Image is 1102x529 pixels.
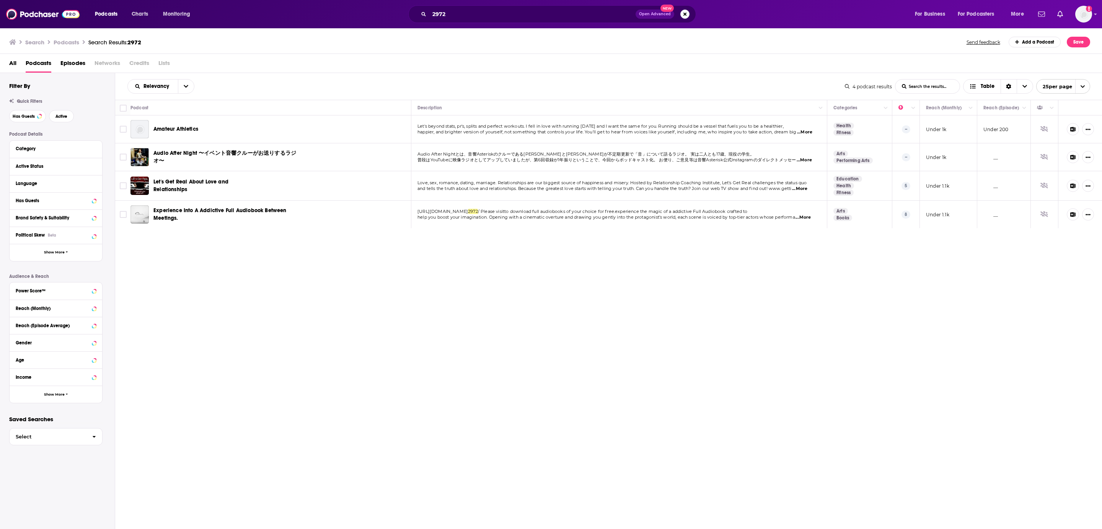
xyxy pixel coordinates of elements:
span: Podcasts [95,9,117,19]
div: Power Score™ [16,288,90,294]
button: Category [16,144,96,153]
a: Arts [833,208,848,214]
a: Audio After Night 〜イベント音響クルーがお送りするラジオ〜 [153,149,299,165]
a: Podchaser - Follow, Share and Rate Podcasts [6,7,80,21]
div: Brand Safety & Suitability [16,215,90,221]
button: Choose View [963,79,1033,94]
button: Show More Button [1082,123,1094,135]
h2: Choose List sort [127,79,194,94]
p: Under 1.1k [926,183,949,189]
p: Under 1k [926,154,946,161]
button: Brand Safety & Suitability [16,213,96,222]
span: help you boost your imagination. Opening with a cinematic overture and drawing you gently into th... [417,214,795,220]
span: happier, and brighter version of yourself; not something that controls your life. You'll get to h... [417,129,796,135]
button: open menu [158,8,200,20]
span: [URL][DOMAIN_NAME] [417,209,468,214]
button: Column Actions [1047,104,1056,113]
button: Select [9,428,103,445]
span: Active [55,114,67,118]
p: Under 1.1k [926,211,949,218]
button: open menu [178,80,194,93]
button: open menu [90,8,127,20]
button: Has Guests [16,196,96,205]
span: 25 per page [1037,81,1072,92]
div: Category [16,146,91,151]
button: Show More [10,386,102,403]
button: Open AdvancedNew [636,10,674,19]
button: Has Guests [9,110,46,122]
a: All [9,57,16,73]
div: Age [16,357,90,363]
img: Let's Get Real About Love and Relationships [130,177,149,195]
span: Table [981,84,994,89]
p: -- [902,153,910,161]
span: Toggle select row [120,154,127,161]
a: Books [833,215,852,221]
span: Toggle select row [120,182,127,189]
a: Health [833,183,854,189]
button: Show More Button [1082,180,1094,192]
span: Has Guests [13,114,35,118]
div: Active Status [16,164,91,169]
p: Podcast Details [9,131,103,137]
span: Toggle select row [120,211,127,218]
a: Fitness [833,130,854,136]
div: Description [417,103,442,112]
a: Performing Arts [833,157,873,164]
button: open menu [1036,79,1090,94]
h3: Search [25,39,44,46]
a: Amateur Athletics [130,120,149,138]
span: Amateur Athletics [153,126,198,132]
span: Logged in as FIREPodchaser25 [1075,6,1092,23]
span: For Business [915,9,945,19]
button: Active Status [16,161,96,171]
button: Show profile menu [1075,6,1092,23]
p: Audience & Reach [9,274,103,279]
a: Experience Into A Addictive Full Audiobook Between Meetings. [153,207,305,222]
img: Experience Into A Addictive Full Audiobook Between Meetings. [130,205,149,224]
span: Political Skew [16,232,45,238]
button: Column Actions [1020,104,1029,113]
div: Beta [48,233,56,238]
div: 4 podcast results [845,84,892,89]
div: Has Guests [1037,103,1048,112]
button: open menu [1006,8,1034,20]
div: Reach (Monthly) [16,306,90,311]
a: Audio After Night 〜イベント音響クルーがお送りするラジオ〜 [130,148,149,166]
span: ...More [797,157,812,163]
button: Send feedback [964,39,1003,45]
div: Reach (Episode Average) [16,323,90,328]
span: 2972 [127,39,141,46]
div: Income [16,375,90,380]
button: Column Actions [966,104,975,113]
a: Show notifications dropdown [1035,8,1048,21]
span: Podcasts [26,57,51,73]
a: Charts [127,8,153,20]
span: Love, sex, romance, dating, marriage. Relationships are our biggest source of happiness and miser... [417,180,807,185]
img: User Profile [1075,6,1092,23]
a: Amateur Athletics [153,125,198,133]
p: __ [983,154,998,161]
a: Show notifications dropdown [1054,8,1066,21]
button: open menu [910,8,955,20]
p: __ [983,211,998,218]
h3: Podcasts [54,39,79,46]
span: Select [10,434,86,439]
span: Credits [129,57,149,73]
button: Income [16,372,96,381]
button: Save [1067,37,1090,47]
button: Gender [16,338,96,347]
div: Power Score [898,103,909,112]
div: Has Guests [16,198,90,203]
span: Experience Into A Addictive Full Audiobook Between Meetings. [153,207,287,221]
button: Language [16,178,96,188]
span: / Please visitto download full audiobooks of your choice for free.experience the magic of a addic... [478,209,748,214]
button: Age [16,355,96,364]
button: Power Score™ [16,286,96,295]
div: Categories [833,103,857,112]
span: Quick Filters [17,99,42,104]
div: Gender [16,340,90,346]
input: Search podcasts, credits, & more... [429,8,636,20]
